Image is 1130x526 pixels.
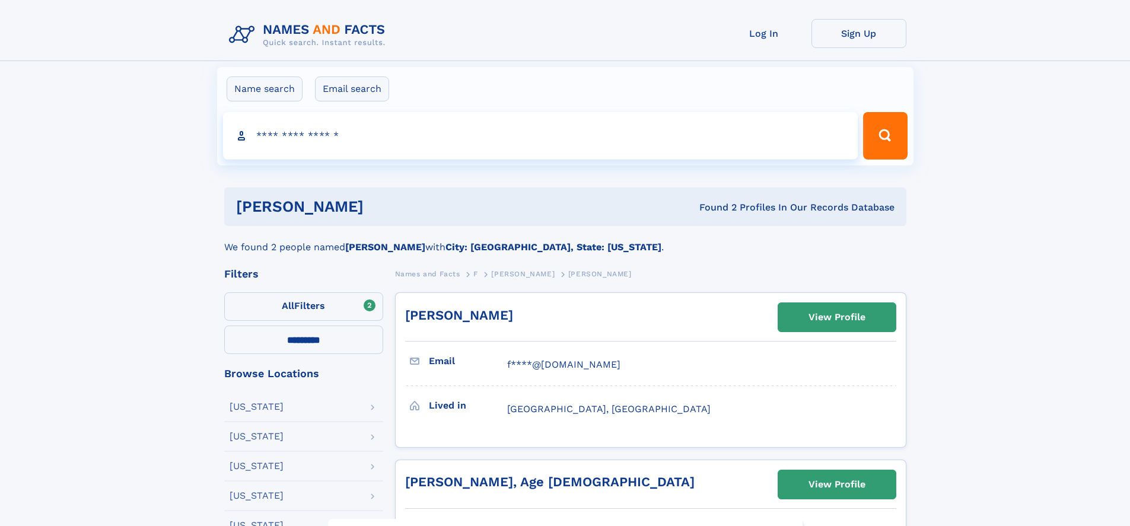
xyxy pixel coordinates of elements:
a: [PERSON_NAME] [491,266,555,281]
div: Filters [224,269,383,279]
b: [PERSON_NAME] [345,241,425,253]
label: Filters [224,292,383,321]
h1: [PERSON_NAME] [236,199,531,214]
div: Browse Locations [224,368,383,379]
label: Email search [315,76,389,101]
div: View Profile [808,304,865,331]
span: F [473,270,478,278]
span: [GEOGRAPHIC_DATA], [GEOGRAPHIC_DATA] [507,403,711,415]
a: View Profile [778,303,896,331]
b: City: [GEOGRAPHIC_DATA], State: [US_STATE] [445,241,661,253]
a: [PERSON_NAME], Age [DEMOGRAPHIC_DATA] [405,474,695,489]
button: Search Button [863,112,907,160]
div: Found 2 Profiles In Our Records Database [531,201,895,214]
div: [US_STATE] [230,432,284,441]
a: [PERSON_NAME] [405,308,513,323]
a: View Profile [778,470,896,499]
span: [PERSON_NAME] [491,270,555,278]
h3: Email [429,351,507,371]
div: [US_STATE] [230,461,284,471]
span: All [282,300,294,311]
a: F [473,266,478,281]
span: [PERSON_NAME] [568,270,632,278]
div: [US_STATE] [230,402,284,412]
div: View Profile [808,471,865,498]
img: Logo Names and Facts [224,19,395,51]
a: Names and Facts [395,266,460,281]
label: Name search [227,76,303,101]
input: search input [223,112,858,160]
div: [US_STATE] [230,491,284,501]
div: We found 2 people named with . [224,226,906,254]
h3: Lived in [429,396,507,416]
a: Log In [717,19,811,48]
a: Sign Up [811,19,906,48]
